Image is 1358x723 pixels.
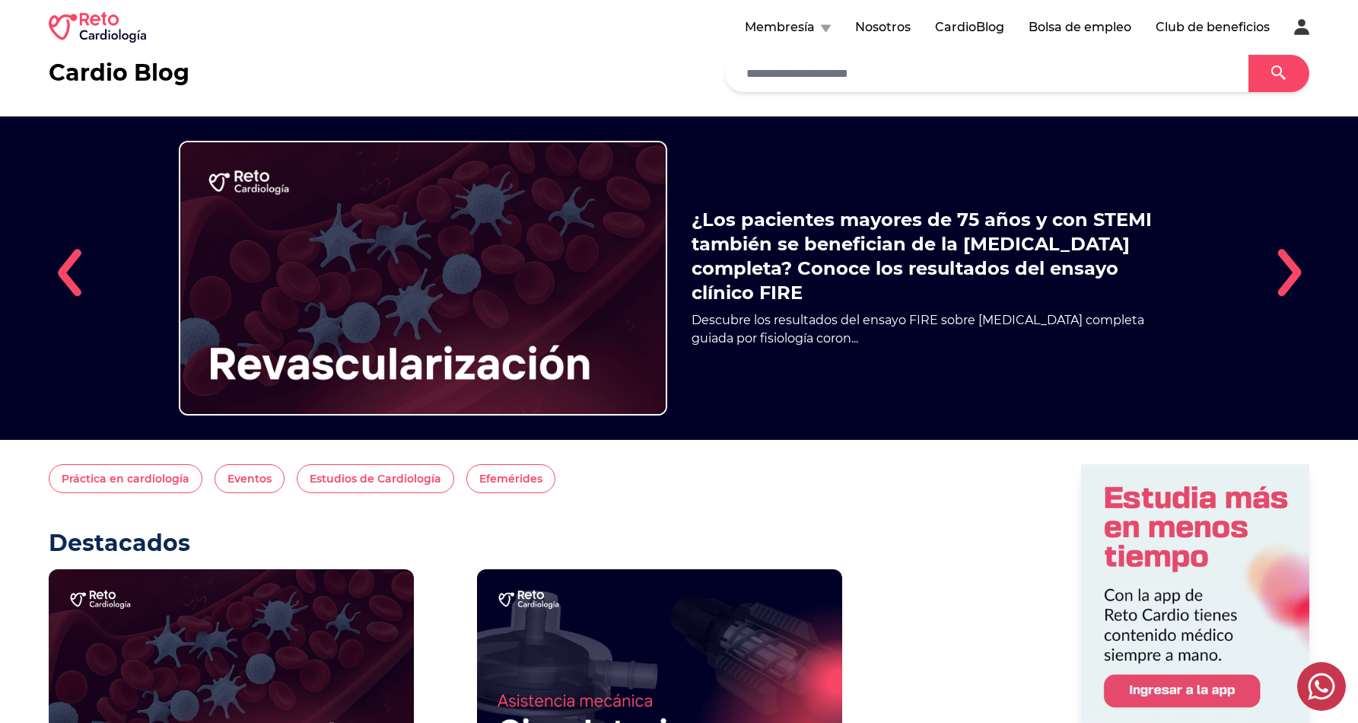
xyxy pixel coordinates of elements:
[1029,18,1131,37] button: Bolsa de empleo
[179,141,667,416] img: ¿Los pacientes mayores de 75 años y con STEMI también se benefician de la revascularización compl...
[1156,18,1270,37] button: Club de beneficios
[1277,249,1302,298] img: right
[692,311,1180,348] p: Descubre los resultados del ensayo FIRE sobre [MEDICAL_DATA] completa guiada por fisiología coron...
[81,116,1277,440] div: 1 / 5
[745,18,831,37] button: Membresía
[49,59,189,87] h2: Cardio Blog
[692,208,1180,305] a: ¿Los pacientes mayores de 75 años y con STEMI también se benefician de la [MEDICAL_DATA] completa...
[215,464,285,493] button: Eventos
[855,18,911,37] button: Nosotros
[466,464,555,493] button: Efemérides
[49,464,202,493] button: Práctica en cardiología
[49,530,881,557] h2: Destacados
[49,12,146,43] img: RETO Cardio Logo
[935,18,1004,37] button: CardioBlog
[297,464,454,493] button: Estudios de Cardiología
[57,249,81,298] img: left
